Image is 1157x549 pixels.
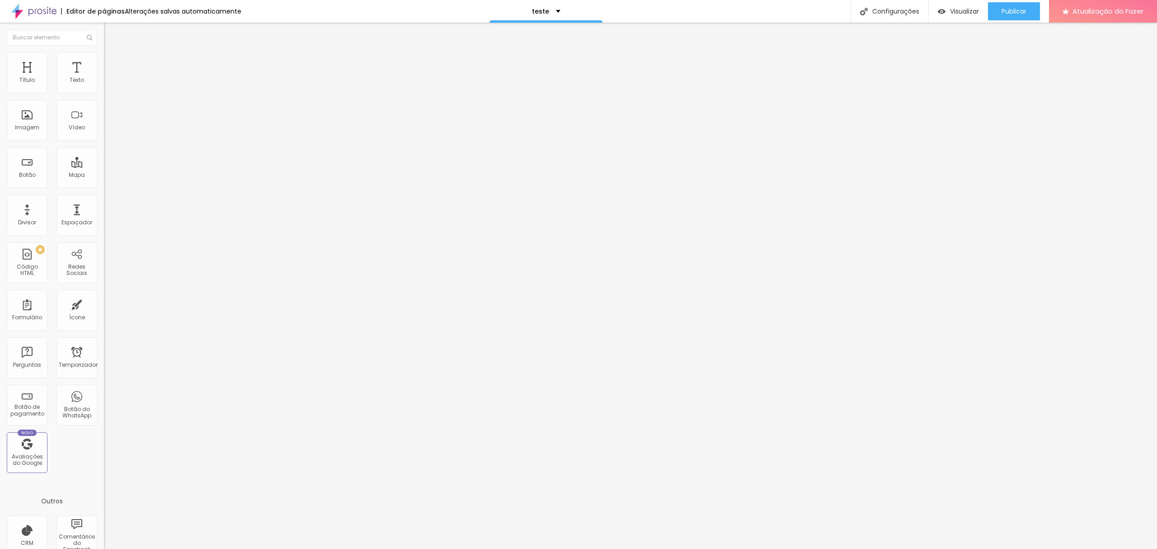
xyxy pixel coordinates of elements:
[7,29,97,46] input: Buscar elemento
[860,8,868,15] img: Ícone
[21,539,33,547] font: CRM
[66,263,87,277] font: Redes Sociais
[950,7,979,16] font: Visualizar
[69,171,85,179] font: Mapa
[12,313,42,321] font: Formulário
[988,2,1040,20] button: Publicar
[1072,6,1143,16] font: Atualização do Fazer
[59,361,98,369] font: Temporizador
[532,7,549,16] font: teste
[66,7,125,16] font: Editor de páginas
[929,2,988,20] button: Visualizar
[938,8,945,15] img: view-1.svg
[12,453,43,467] font: Avaliações do Google
[21,430,33,435] font: Novo
[61,218,92,226] font: Espaçador
[18,218,36,226] font: Divisor
[17,263,38,277] font: Código HTML
[69,313,85,321] font: Ícone
[87,35,92,40] img: Ícone
[1002,7,1026,16] font: Publicar
[13,361,41,369] font: Perguntas
[19,171,36,179] font: Botão
[62,405,91,419] font: Botão do WhatsApp
[70,76,84,84] font: Texto
[15,123,39,131] font: Imagem
[10,403,44,417] font: Botão de pagamento
[19,76,35,84] font: Título
[872,7,919,16] font: Configurações
[125,7,241,16] font: Alterações salvas automaticamente
[69,123,85,131] font: Vídeo
[41,497,63,506] font: Outros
